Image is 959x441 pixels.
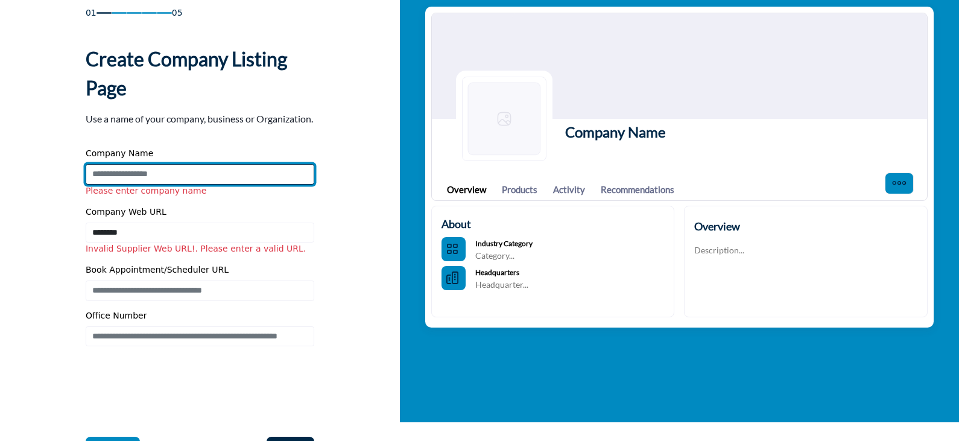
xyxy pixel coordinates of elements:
b: Headquarters [475,268,519,277]
p: Use a name of your company, business or Organization. [86,112,313,126]
h2: Overview [694,218,740,235]
input: Enter Company Name [86,164,314,185]
input: Enter Office Number Include country code e.g. +1.987.654.3210 [86,326,314,347]
p: Headquarter... [475,279,528,291]
a: Overview [447,183,486,197]
span: 05 [172,7,183,19]
a: Recommendations [601,183,674,197]
label: Office Number [86,309,147,322]
input: Enter Book Appointment/Scheduler URL [86,281,314,301]
span: Please enter company name [86,186,206,195]
span: 01 [86,7,97,19]
input: Enter Company Web URL [86,223,314,243]
span: Invalid Supplier Web URL!. Please enter a valid URL. [86,244,306,253]
button: More Options [885,173,914,194]
p: Description... [694,244,744,256]
a: Activity [553,183,585,197]
button: HeadQuarters [442,266,466,290]
h1: Company Name [565,121,666,143]
button: Categories List [442,237,466,261]
b: Industry Category [475,239,533,248]
label: Company Web URL [86,206,166,218]
h1: Create Company Listing Page [86,45,314,103]
img: Logo [462,77,546,161]
p: Category... [475,250,533,262]
label: Book Appointment/Scheduler URL [86,264,229,276]
label: Company Name [86,147,153,160]
img: Cover Image [432,13,928,119]
a: Products [502,183,537,197]
h2: About [442,216,471,232]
